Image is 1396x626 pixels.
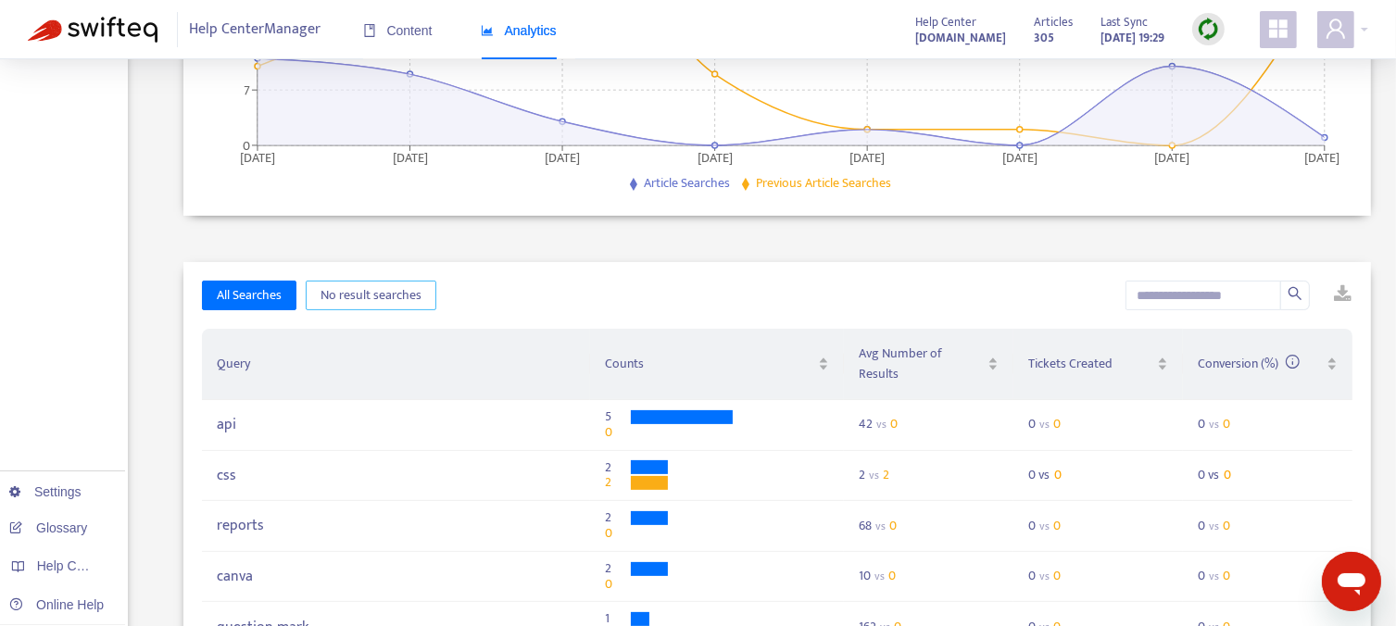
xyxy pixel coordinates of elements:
[1034,12,1073,32] span: Articles
[321,285,421,306] span: No result searches
[1013,329,1183,400] th: Tickets Created
[306,281,436,310] button: No result searches
[859,569,896,584] div: 10
[393,147,428,169] tspan: [DATE]
[1224,468,1231,483] span: 0
[605,561,623,577] span: 2
[874,567,885,585] span: vs
[1198,519,1230,534] div: 0
[240,147,275,169] tspan: [DATE]
[590,329,845,400] th: Counts
[1209,517,1219,535] span: vs
[1053,413,1061,434] span: 0
[1223,565,1230,586] span: 0
[481,24,494,37] span: area-chart
[546,147,581,169] tspan: [DATE]
[605,510,623,526] span: 2
[1039,517,1050,535] span: vs
[202,281,296,310] button: All Searches
[1223,515,1230,536] span: 0
[605,577,623,593] span: 0
[1028,468,1168,483] div: 0 vs
[363,24,376,37] span: book
[915,27,1006,48] a: [DOMAIN_NAME]
[1267,18,1289,40] span: appstore
[915,28,1006,48] strong: [DOMAIN_NAME]
[217,285,282,306] span: All Searches
[644,172,730,194] span: Article Searches
[844,329,1013,400] th: Avg Number of Results
[37,558,113,573] span: Help Centers
[859,468,889,483] div: 2
[1028,354,1153,374] span: Tickets Created
[605,409,623,425] span: 5
[605,475,623,491] span: 2
[605,425,623,441] span: 0
[859,417,898,432] div: 42
[1039,567,1050,585] span: vs
[605,526,623,542] span: 0
[1209,567,1219,585] span: vs
[217,416,574,433] div: api
[859,519,897,534] div: 68
[698,147,733,169] tspan: [DATE]
[1155,147,1190,169] tspan: [DATE]
[756,172,891,194] span: Previous Article Searches
[850,147,886,169] tspan: [DATE]
[9,484,82,499] a: Settings
[888,565,896,586] span: 0
[363,23,433,38] span: Content
[889,515,897,536] span: 0
[876,415,887,433] span: vs
[1028,417,1061,432] div: 0
[9,597,104,612] a: Online Help
[190,12,321,47] span: Help Center Manager
[1198,569,1230,584] div: 0
[915,12,976,32] span: Help Center
[1002,147,1038,169] tspan: [DATE]
[890,413,898,434] span: 0
[217,568,574,585] div: canva
[1223,413,1230,434] span: 0
[869,466,879,484] span: vs
[1039,415,1050,433] span: vs
[605,354,815,374] span: Counts
[875,517,886,535] span: vs
[1034,28,1054,48] strong: 305
[1305,147,1340,169] tspan: [DATE]
[1209,415,1219,433] span: vs
[244,80,250,101] tspan: 7
[1100,28,1164,48] strong: [DATE] 19:29
[217,467,574,484] div: css
[1053,515,1061,536] span: 0
[1325,18,1347,40] span: user
[859,344,984,384] span: Avg Number of Results
[605,460,623,476] span: 2
[1198,417,1230,432] div: 0
[1288,286,1302,301] span: search
[481,23,557,38] span: Analytics
[1054,468,1062,483] span: 0
[1100,12,1148,32] span: Last Sync
[217,517,574,534] div: reports
[28,17,157,43] img: Swifteq
[1197,18,1220,41] img: sync.dc5367851b00ba804db3.png
[243,135,250,156] tspan: 0
[202,329,589,400] th: Query
[9,520,87,535] a: Glossary
[1028,519,1061,534] div: 0
[883,464,889,485] span: 2
[1028,569,1061,584] div: 0
[1322,552,1381,611] iframe: Button to launch messaging window
[1198,353,1300,374] span: Conversion (%)
[1053,565,1061,586] span: 0
[1198,468,1338,483] div: 0 vs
